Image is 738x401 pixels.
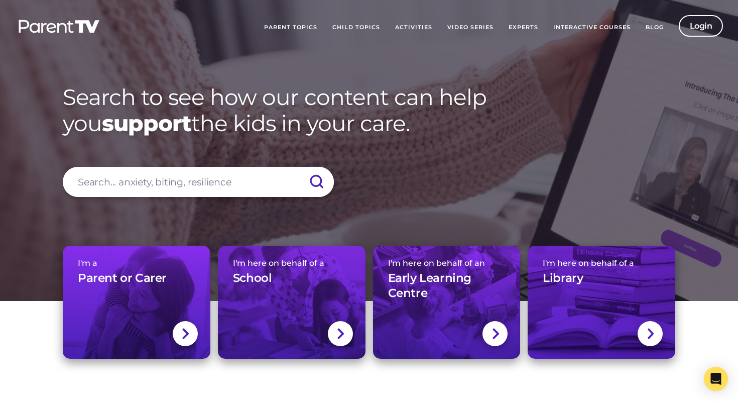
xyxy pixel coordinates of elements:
span: I'm a [78,258,195,268]
a: I'm here on behalf of aSchool [218,246,365,359]
a: Video Series [440,15,501,40]
h1: Search to see how our content can help you the kids in your care. [63,84,675,137]
a: I'm here on behalf of aLibrary [528,246,675,359]
span: I'm here on behalf of an [388,258,506,268]
img: svg+xml;base64,PHN2ZyBlbmFibGUtYmFja2dyb3VuZD0ibmV3IDAgMCAxNC44IDI1LjciIHZpZXdCb3g9IjAgMCAxNC44ID... [491,327,499,340]
a: Interactive Courses [546,15,638,40]
input: Search... anxiety, biting, resilience [63,167,334,197]
img: svg+xml;base64,PHN2ZyBlbmFibGUtYmFja2dyb3VuZD0ibmV3IDAgMCAxNC44IDI1LjciIHZpZXdCb3g9IjAgMCAxNC44ID... [181,327,189,340]
h3: Early Learning Centre [388,271,506,301]
a: Parent Topics [257,15,325,40]
strong: support [102,110,191,137]
span: I'm here on behalf of a [543,258,660,268]
h3: School [233,271,272,286]
h3: Library [543,271,583,286]
div: Open Intercom Messenger [704,367,728,391]
a: Activities [388,15,440,40]
img: svg+xml;base64,PHN2ZyBlbmFibGUtYmFja2dyb3VuZD0ibmV3IDAgMCAxNC44IDI1LjciIHZpZXdCb3g9IjAgMCAxNC44ID... [336,327,344,340]
a: I'm aParent or Carer [63,246,210,359]
a: I'm here on behalf of anEarly Learning Centre [373,246,521,359]
a: Blog [638,15,671,40]
input: Submit [299,167,334,197]
a: Child Topics [325,15,388,40]
img: svg+xml;base64,PHN2ZyBlbmFibGUtYmFja2dyb3VuZD0ibmV3IDAgMCAxNC44IDI1LjciIHZpZXdCb3g9IjAgMCAxNC44ID... [647,327,654,340]
span: I'm here on behalf of a [233,258,350,268]
a: Login [679,15,723,37]
a: Experts [501,15,546,40]
img: parenttv-logo-white.4c85aaf.svg [18,19,100,34]
h3: Parent or Carer [78,271,167,286]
